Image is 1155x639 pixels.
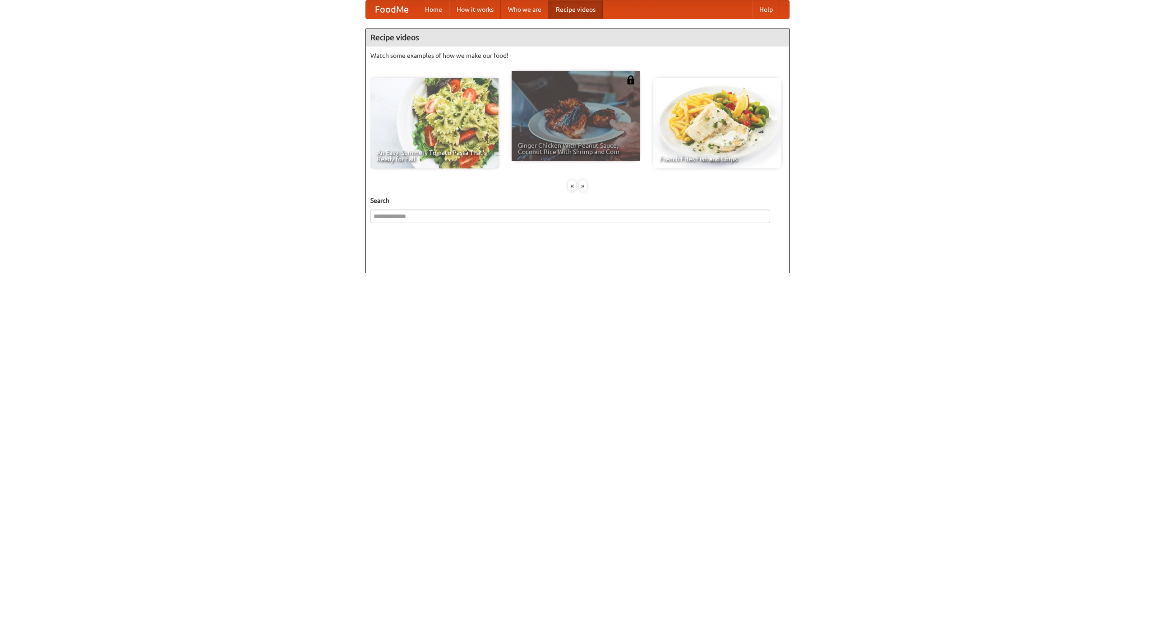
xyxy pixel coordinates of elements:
[418,0,449,19] a: Home
[366,28,789,47] h4: Recipe videos
[370,78,499,168] a: An Easy, Summery Tomato Pasta That's Ready for Fall
[501,0,549,19] a: Who we are
[653,78,781,168] a: French Fries Fish and Chips
[449,0,501,19] a: How it works
[549,0,603,19] a: Recipe videos
[366,0,418,19] a: FoodMe
[626,75,635,84] img: 483408.png
[752,0,780,19] a: Help
[660,156,775,162] span: French Fries Fish and Chips
[377,149,492,162] span: An Easy, Summery Tomato Pasta That's Ready for Fall
[579,180,587,191] div: »
[370,196,785,205] h5: Search
[370,51,785,60] p: Watch some examples of how we make our food!
[568,180,576,191] div: «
